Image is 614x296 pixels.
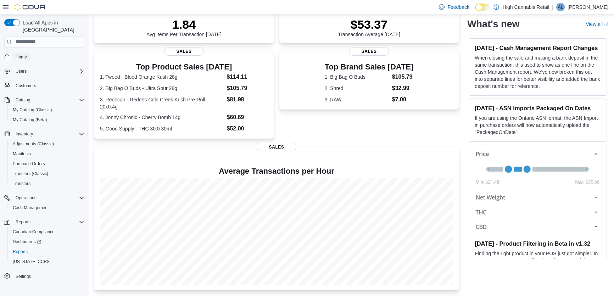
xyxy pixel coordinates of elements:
dd: $105.79 [392,73,414,81]
dd: $105.79 [227,84,268,93]
dd: $114.11 [227,73,268,81]
button: Catalog [1,95,87,105]
dd: $52.00 [227,124,268,133]
dd: $81.98 [227,95,268,104]
button: Reports [13,218,33,226]
span: Reports [10,247,84,256]
span: Cash Management [13,205,49,211]
span: Purchase Orders [13,161,45,167]
span: Load All Apps in [GEOGRAPHIC_DATA] [20,19,84,33]
dd: $32.99 [392,84,414,93]
button: Operations [1,193,87,203]
span: Dashboards [10,238,84,246]
button: Manifests [7,149,87,159]
dt: 1. Big Bag O Buds [325,73,389,80]
span: Customers [16,83,36,89]
p: 1.84 [146,17,222,32]
span: Sales [349,47,389,56]
span: Dashboards [13,239,41,245]
span: Home [13,52,84,61]
a: Dashboards [7,237,87,247]
button: Inventory [1,129,87,139]
p: Finding the right product in your POS just got simpler. In Cova v1.32, you can now filter by Pric... [475,250,601,292]
dt: 3. RAW [325,96,389,103]
p: [PERSON_NAME] [568,3,608,11]
span: Sales [257,143,296,151]
dd: $7.00 [392,95,414,104]
p: | [552,3,553,11]
button: Inventory [13,130,36,138]
div: Avg Items Per Transaction [DATE] [146,17,222,37]
button: Reports [1,217,87,227]
a: Adjustments (Classic) [10,140,57,148]
span: Users [13,67,84,76]
h3: [DATE] - Product Filtering in Beta in v1.32 [475,240,601,247]
svg: External link [604,22,608,27]
a: Purchase Orders [10,160,48,168]
a: My Catalog (Classic) [10,106,55,114]
span: My Catalog (Beta) [10,116,84,124]
a: Customers [13,82,39,90]
span: Users [16,68,27,74]
button: Purchase Orders [7,159,87,169]
button: Users [1,66,87,76]
p: High Cannabis Retail [503,3,549,11]
a: Transfers [10,179,33,188]
button: Cash Management [7,203,87,213]
dt: 2. Big Bag O Buds - Ultra Sour 28g [100,85,224,92]
span: Manifests [13,151,31,157]
button: Settings [1,271,87,281]
button: Transfers (Classic) [7,169,87,179]
dt: 4. Jonny Chronic - Cherry Bomb 14g [100,114,224,121]
span: Canadian Compliance [13,229,55,235]
span: Settings [13,272,84,280]
div: Amy Lalonde [556,3,565,11]
button: Home [1,52,87,62]
button: [US_STATE] CCRS [7,257,87,267]
button: My Catalog (Classic) [7,105,87,115]
span: Adjustments (Classic) [13,141,54,147]
a: Manifests [10,150,34,158]
span: Purchase Orders [10,160,84,168]
span: Transfers [13,181,30,186]
a: Dashboards [10,238,44,246]
a: Home [13,53,30,61]
span: Settings [16,274,31,279]
input: Dark Mode [475,4,490,11]
span: Inventory [13,130,84,138]
button: Catalog [13,96,33,104]
span: Reports [16,219,30,225]
a: Settings [13,272,34,281]
span: Transfers (Classic) [13,171,48,177]
h3: Top Brand Sales [DATE] [325,63,414,71]
button: Reports [7,247,87,257]
img: Cova [14,4,46,11]
h3: Top Product Sales [DATE] [100,63,268,71]
span: [US_STATE] CCRS [13,259,50,264]
a: [US_STATE] CCRS [10,257,52,266]
a: Reports [10,247,30,256]
p: $53.37 [338,17,400,32]
span: Canadian Compliance [10,228,84,236]
span: Catalog [13,96,84,104]
span: My Catalog (Beta) [13,117,47,123]
h2: What's new [467,18,519,30]
h3: [DATE] - Cash Management Report Changes [475,44,601,51]
p: When closing the safe and making a bank deposit in the same transaction, this used to show as one... [475,54,601,90]
a: My Catalog (Beta) [10,116,50,124]
a: Canadian Compliance [10,228,57,236]
span: My Catalog (Classic) [13,107,52,113]
span: Cash Management [10,203,84,212]
span: Reports [13,249,28,255]
h3: [DATE] - ASN Imports Packaged On Dates [475,105,601,112]
span: Feedback [447,4,469,11]
span: My Catalog (Classic) [10,106,84,114]
button: Canadian Compliance [7,227,87,237]
span: Transfers (Classic) [10,169,84,178]
button: Users [13,67,29,76]
span: Catalog [16,97,30,103]
dd: $60.69 [227,113,268,122]
p: If you are using the Ontario ASN format, the ASN Import in purchase orders will now automatically... [475,115,601,136]
a: Cash Management [10,203,51,212]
